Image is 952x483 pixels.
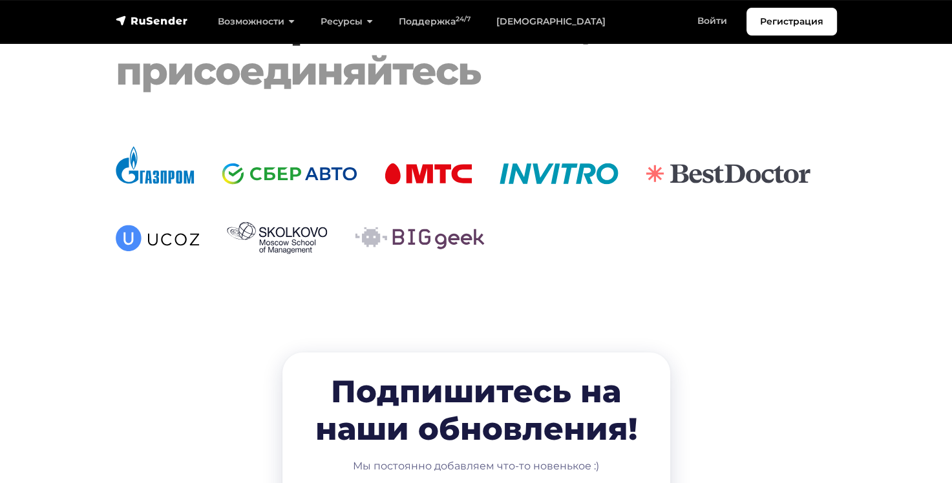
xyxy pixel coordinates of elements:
[456,15,471,23] sup: 24/7
[116,146,837,254] img: Логотипы
[684,8,740,34] a: Войти
[746,8,837,36] a: Регистрация
[303,458,650,474] div: Мы постоянно добавляем что-то новенькое :)
[303,373,650,447] h2: Подпишитесь на наши обновления!
[483,8,619,35] a: [DEMOGRAPHIC_DATA]
[308,8,386,35] a: Ресурсы
[116,14,188,27] img: RuSender
[205,8,308,35] a: Возможности
[116,1,776,94] h3: Они выбрали ,
[116,48,776,94] div: присоединяйтесь
[386,8,483,35] a: Поддержка24/7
